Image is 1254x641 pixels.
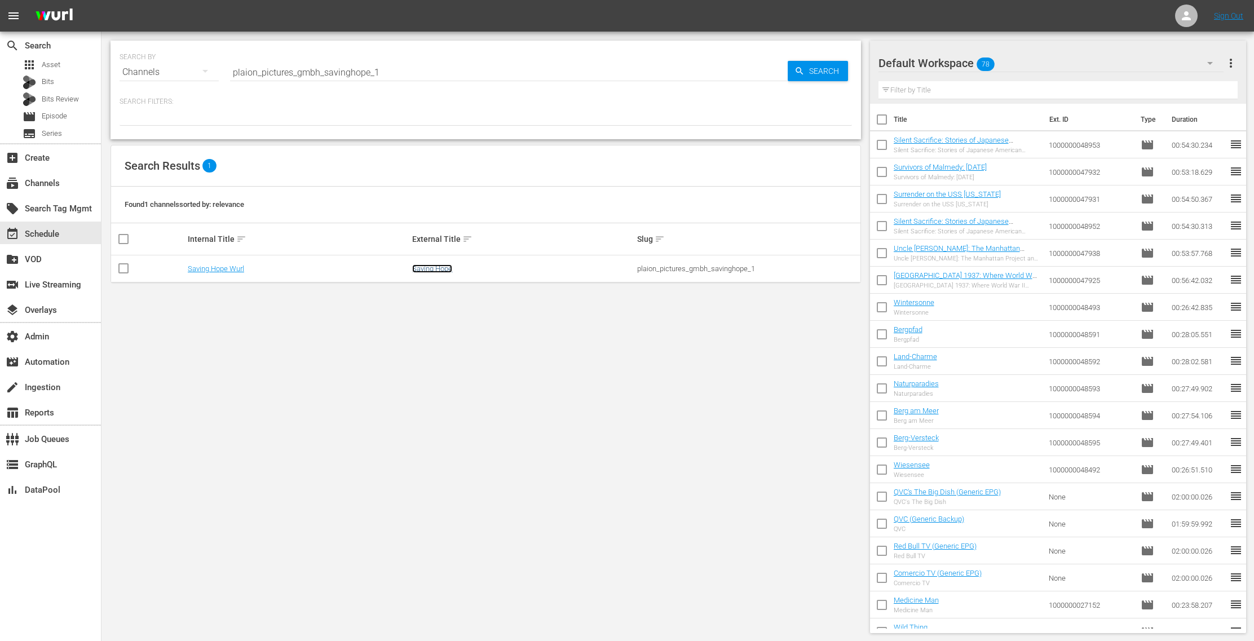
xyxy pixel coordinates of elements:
span: reorder [1229,138,1243,151]
th: Type [1134,104,1165,135]
span: Search [6,39,19,52]
span: Episode [1141,219,1154,233]
div: Medicine Man [894,607,939,614]
span: Episode [1141,165,1154,179]
span: reorder [1229,435,1243,449]
a: Uncle [PERSON_NAME]: The Manhattan Project and Beyond [894,244,1025,261]
div: External Title [412,232,634,246]
div: Internal Title [188,232,409,246]
div: Silent Sacrifice: Stories of Japanese American Incarceration - Part 1 [894,228,1040,235]
td: 1000000047925 [1044,267,1137,294]
th: Duration [1165,104,1233,135]
a: QVC's The Big Dish (Generic EPG) [894,488,1001,496]
a: Medicine Man [894,596,939,604]
a: Silent Sacrifice: Stories of Japanese American Incarceration - Part 1 [894,217,1013,234]
span: Episode [1141,273,1154,287]
div: QVC's The Big Dish [894,498,1001,506]
span: Bits Review [42,94,79,105]
span: Episode [1141,382,1154,395]
div: Bits Review [23,92,36,106]
td: 00:23:58.207 [1167,591,1229,618]
td: 1000000048592 [1044,348,1137,375]
span: VOD [6,253,19,266]
span: reorder [1229,246,1243,259]
span: Search Results [125,159,200,173]
span: Episode [1141,436,1154,449]
span: Episode [1141,463,1154,476]
td: 1000000048593 [1044,375,1137,402]
span: Overlays [6,303,19,317]
div: Berg-Versteck [894,444,939,452]
p: Search Filters: [120,97,852,107]
a: Comercio TV (Generic EPG) [894,569,982,577]
div: Naturparadies [894,390,939,397]
td: 1000000048953 [1044,131,1137,158]
span: more_vert [1224,56,1238,70]
div: Bergpfad [894,336,922,343]
td: 00:28:02.581 [1167,348,1229,375]
span: Episode [1141,355,1154,368]
button: Search [788,61,848,81]
td: 1000000047931 [1044,185,1137,213]
td: 1000000047932 [1044,158,1137,185]
span: reorder [1229,327,1243,341]
span: reorder [1229,625,1243,638]
td: 00:53:57.768 [1167,240,1229,267]
div: QVC [894,525,964,533]
div: plaion_pictures_gmbh_savinghope_1 [637,264,859,273]
td: 00:26:42.835 [1167,294,1229,321]
td: 1000000048594 [1044,402,1137,429]
a: [GEOGRAPHIC_DATA] 1937: Where World War II Began [894,271,1039,288]
a: Survivors of Malmedy: [DATE] [894,163,987,171]
span: Episode [1141,409,1154,422]
span: reorder [1229,598,1243,611]
a: QVC (Generic Backup) [894,515,964,523]
span: 1 [202,159,217,173]
span: Job Queues [6,432,19,446]
span: Found 1 channels sorted by: relevance [125,200,244,209]
span: Asset [23,58,36,72]
span: menu [7,9,20,23]
th: Ext. ID [1043,104,1134,135]
a: Sign Out [1214,11,1243,20]
td: 01:59:59.992 [1167,510,1229,537]
span: Episode [1141,328,1154,341]
span: Reports [6,406,19,419]
span: reorder [1229,165,1243,178]
td: 00:56:42.032 [1167,267,1229,294]
td: 00:28:05.551 [1167,321,1229,348]
span: Episode [42,110,67,122]
div: Wintersonne [894,309,934,316]
span: Episode [1141,517,1154,531]
span: reorder [1229,273,1243,286]
td: 02:00:00.026 [1167,483,1229,510]
td: 1000000048492 [1044,456,1137,483]
span: Series [23,127,36,140]
span: Ingestion [6,381,19,394]
td: 00:53:18.629 [1167,158,1229,185]
a: Saving Hope [412,264,452,273]
span: DataPool [6,483,19,497]
td: 00:27:49.902 [1167,375,1229,402]
div: Comercio TV [894,580,982,587]
a: Land-Charme [894,352,937,361]
span: Series [42,128,62,139]
a: Naturparadies [894,379,939,388]
span: reorder [1229,571,1243,584]
span: Search [805,61,848,81]
a: Silent Sacrifice: Stories of Japanese American Incarceration - Part 2 [894,136,1013,153]
span: reorder [1229,516,1243,530]
a: Berg am Meer [894,406,939,415]
span: reorder [1229,300,1243,313]
td: 02:00:00.026 [1167,537,1229,564]
a: Berg-Versteck [894,434,939,442]
span: Admin [6,330,19,343]
div: Survivors of Malmedy: [DATE] [894,174,987,181]
div: Default Workspace [878,47,1224,79]
span: reorder [1229,489,1243,503]
td: 1000000027152 [1044,591,1137,618]
td: 02:00:00.026 [1167,564,1229,591]
span: reorder [1229,543,1243,557]
a: Bergpfad [894,325,922,334]
span: Episode [1141,598,1154,612]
